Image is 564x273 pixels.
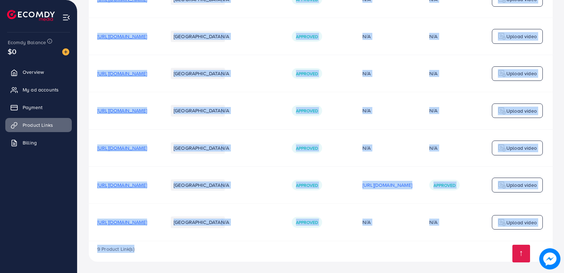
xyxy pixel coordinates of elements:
[5,83,72,97] a: My ad accounts
[221,144,229,152] span: N/A
[7,10,55,21] img: logo
[97,144,147,152] span: [URL][DOMAIN_NAME]
[539,248,560,269] img: image
[506,107,537,115] p: Upload video
[429,144,437,152] div: N/A
[498,181,506,189] img: logo
[97,107,147,114] span: [URL][DOMAIN_NAME]
[62,48,69,55] img: image
[506,218,537,227] p: Upload video
[362,107,412,114] div: N/A
[97,33,147,40] span: [URL][DOMAIN_NAME]
[296,34,318,40] span: Approved
[221,107,229,114] span: N/A
[23,121,53,129] span: Product Links
[221,70,229,77] span: N/A
[498,69,506,78] img: logo
[362,70,412,77] div: N/A
[221,219,229,226] span: N/A
[5,100,72,114] a: Payment
[506,181,537,189] p: Upload video
[8,46,16,57] span: $0
[97,182,147,189] span: [URL][DOMAIN_NAME]
[506,69,537,78] p: Upload video
[171,31,225,42] li: [GEOGRAPHIC_DATA]
[296,145,318,151] span: Approved
[506,32,537,41] p: Upload video
[434,182,455,188] span: Approved
[8,39,46,46] span: Ecomdy Balance
[296,71,318,77] span: Approved
[171,216,225,228] li: [GEOGRAPHIC_DATA]
[429,107,437,114] div: N/A
[97,70,147,77] span: [URL][DOMAIN_NAME]
[171,68,225,79] li: [GEOGRAPHIC_DATA]
[498,107,506,115] img: logo
[221,182,229,189] span: N/A
[62,13,70,22] img: menu
[23,139,37,146] span: Billing
[171,105,225,116] li: [GEOGRAPHIC_DATA]
[97,219,147,226] span: [URL][DOMAIN_NAME]
[362,33,412,40] div: N/A
[23,86,59,93] span: My ad accounts
[23,69,44,76] span: Overview
[498,144,506,152] img: logo
[506,144,537,152] p: Upload video
[171,179,225,191] li: [GEOGRAPHIC_DATA]
[5,118,72,132] a: Product Links
[362,144,412,152] div: N/A
[23,104,42,111] span: Payment
[362,219,412,226] div: N/A
[429,33,437,40] div: N/A
[171,142,225,154] li: [GEOGRAPHIC_DATA]
[296,108,318,114] span: Approved
[498,218,506,227] img: logo
[97,245,134,253] span: 9 Product Link(s)
[362,181,412,189] p: [URL][DOMAIN_NAME]
[429,70,437,77] div: N/A
[429,219,437,226] div: N/A
[221,33,229,40] span: N/A
[296,182,318,188] span: Approved
[5,65,72,79] a: Overview
[5,136,72,150] a: Billing
[296,219,318,225] span: Approved
[498,32,506,41] img: logo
